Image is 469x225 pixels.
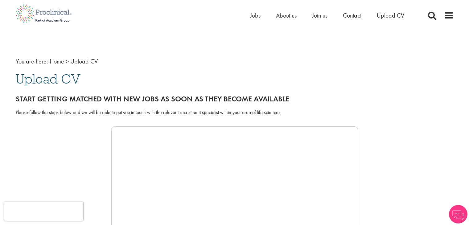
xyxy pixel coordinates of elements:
img: Chatbot [449,205,467,223]
iframe: reCAPTCHA [4,202,83,221]
div: Please follow the steps below and we will be able to put you in touch with the relevant recruitme... [16,109,454,116]
span: You are here: [16,57,48,65]
a: Jobs [250,11,261,19]
a: Contact [343,11,361,19]
span: Upload CV [16,71,80,87]
h2: Start getting matched with new jobs as soon as they become available [16,95,454,103]
a: About us [276,11,297,19]
a: Join us [312,11,327,19]
a: breadcrumb link [50,57,64,65]
span: Upload CV [70,57,98,65]
a: Upload CV [377,11,404,19]
span: > [66,57,69,65]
